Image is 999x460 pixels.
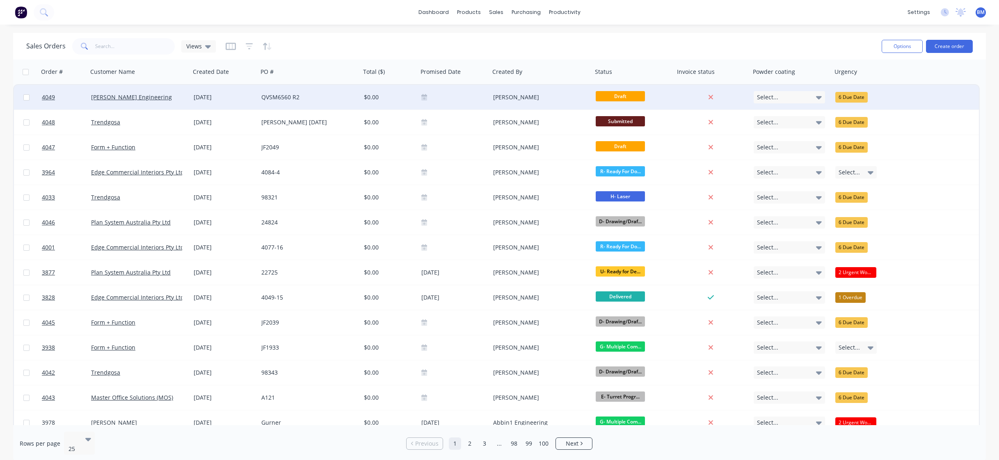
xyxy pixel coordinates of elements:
div: $0.00 [364,143,412,151]
a: Edge Commercial Interiors Pty Ltd [91,293,184,301]
a: 4045 [42,310,91,335]
span: Select... [757,343,778,352]
a: Trendgosa [91,118,120,126]
div: $0.00 [364,168,412,176]
span: Select... [757,193,778,201]
div: [DATE] [194,318,255,327]
span: G- Multiple Com... [596,417,645,427]
div: 6 Due Date [835,92,868,103]
span: Views [186,42,202,50]
div: $0.00 [364,118,412,126]
div: $0.00 [364,243,412,252]
a: Master Office Solutions (MOS) [91,394,173,401]
a: dashboard [414,6,453,18]
div: $0.00 [364,368,412,377]
a: Page 1 is your current page [449,437,461,450]
a: Trendgosa [91,193,120,201]
div: $0.00 [364,318,412,327]
a: 4042 [42,360,91,385]
div: 6 Due Date [835,192,868,203]
div: [PERSON_NAME] [493,293,584,302]
div: [DATE] [194,343,255,352]
div: 25 [69,445,78,453]
a: Page 99 [523,437,535,450]
div: 98321 [261,193,352,201]
div: [PERSON_NAME] [493,168,584,176]
div: [PERSON_NAME] [493,394,584,402]
div: JF2049 [261,143,352,151]
span: 4001 [42,243,55,252]
span: Next [566,439,578,448]
span: 4049 [42,93,55,101]
span: Select... [757,93,778,101]
ul: Pagination [403,437,596,450]
div: [DATE] [194,118,255,126]
div: QVSM6560 R2 [261,93,352,101]
span: D- Drawing/Draf... [596,316,645,327]
div: [PERSON_NAME] [DATE] [261,118,352,126]
div: 4084-4 [261,168,352,176]
a: Page 98 [508,437,520,450]
span: 3828 [42,293,55,302]
a: Form + Function [91,343,135,351]
div: Created By [492,68,522,76]
div: 6 Due Date [835,392,868,403]
span: Previous [415,439,439,448]
div: 6 Due Date [835,242,868,253]
img: Factory [15,6,27,18]
div: $0.00 [364,93,412,101]
span: 4048 [42,118,55,126]
div: 2 Urgent Works [835,417,876,428]
span: Select... [757,243,778,252]
span: R- Ready For Do... [596,241,645,252]
a: 4033 [42,185,91,210]
a: Plan System Australia Pty Ltd [91,218,171,226]
div: 2 Urgent Works [835,267,876,278]
button: Create order [926,40,973,53]
div: 6 Due Date [835,117,868,128]
div: [DATE] [194,193,255,201]
div: [DATE] [194,243,255,252]
div: $0.00 [364,268,412,277]
span: G- Multiple Com... [596,341,645,352]
div: [DATE] [194,268,255,277]
div: 22725 [261,268,352,277]
div: 6 Due Date [835,367,868,378]
div: 1 Overdue [835,292,866,303]
div: products [453,6,485,18]
div: settings [903,6,934,18]
div: [PERSON_NAME] [493,143,584,151]
div: [DATE] [194,218,255,227]
a: Page 3 [478,437,491,450]
span: Submitted [596,116,645,126]
a: Plan System Australia Pty Ltd [91,268,171,276]
div: 6 Due Date [835,317,868,328]
span: D- Drawing/Draf... [596,216,645,227]
div: [PERSON_NAME] [493,118,584,126]
div: 4077-16 [261,243,352,252]
div: [DATE] [194,168,255,176]
div: 98343 [261,368,352,377]
span: Rows per page [20,439,60,448]
a: Jump forward [493,437,505,450]
h1: Sales Orders [26,42,66,50]
div: $0.00 [364,419,412,427]
span: Select... [757,318,778,327]
span: 3938 [42,343,55,352]
span: Select... [757,168,778,176]
div: [DATE] [194,419,255,427]
div: PO # [261,68,274,76]
div: JF2039 [261,318,352,327]
div: $0.00 [364,193,412,201]
span: Select... [839,343,860,352]
div: 4049-15 [261,293,352,302]
a: Page 100 [537,437,550,450]
div: [PERSON_NAME] [493,343,584,352]
a: 4043 [42,385,91,410]
div: Order # [41,68,63,76]
span: 4045 [42,318,55,327]
a: [PERSON_NAME] [91,419,137,426]
span: 4046 [42,218,55,227]
div: [DATE] [421,293,487,303]
span: Draft [596,91,645,101]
